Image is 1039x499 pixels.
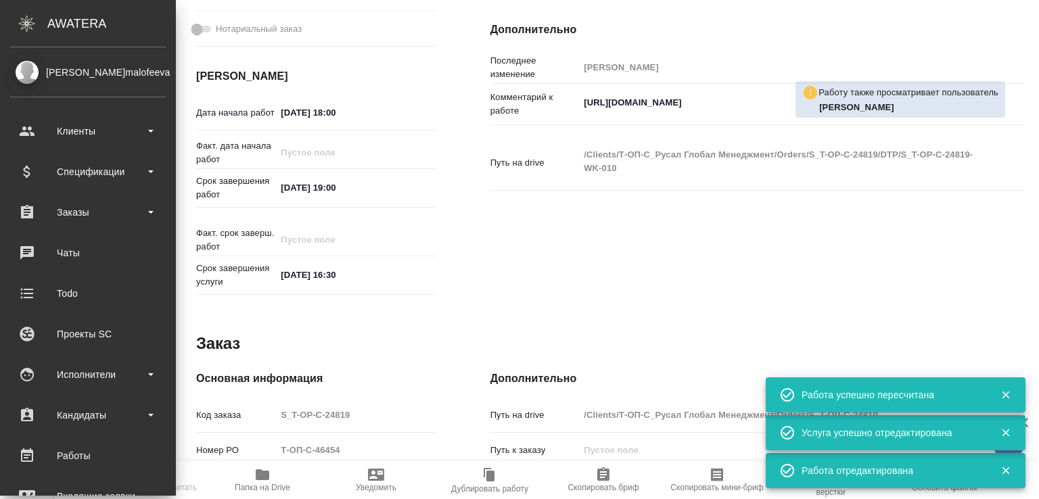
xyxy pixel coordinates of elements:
[490,371,1024,387] h4: Дополнительно
[490,444,580,457] p: Путь к заказу
[196,106,276,120] p: Дата начала работ
[196,444,276,457] p: Номер РО
[10,121,166,141] div: Клиенты
[47,10,176,37] div: AWATERA
[490,22,1024,38] h4: Дополнительно
[579,143,979,180] textarea: /Clients/Т-ОП-С_Русал Глобал Менеджмент/Orders/S_T-OP-C-24819/DTP/S_T-OP-C-24819-WK-010
[802,464,980,477] div: Работа отредактирована
[356,483,396,492] span: Уведомить
[490,54,580,81] p: Последнее изменение
[802,426,980,439] div: Услуга успешно отредактирована
[276,143,394,162] input: Пустое поле
[235,483,290,492] span: Папка на Drive
[10,65,166,80] div: [PERSON_NAME]malofeeva
[276,103,394,122] input: ✎ Введи что-нибудь
[196,408,276,422] p: Код заказа
[490,156,580,170] p: Путь на drive
[451,484,528,494] span: Дублировать работу
[568,483,639,492] span: Скопировать бриф
[10,324,166,344] div: Проекты SC
[992,389,1019,401] button: Закрыть
[802,388,980,402] div: Работа успешно пересчитана
[10,405,166,425] div: Кандидаты
[660,461,774,499] button: Скопировать мини-бриф
[196,333,240,354] h2: Заказ
[10,283,166,304] div: Todo
[196,139,276,166] p: Факт. дата начала работ
[490,91,580,118] p: Комментарий к работе
[276,440,436,460] input: Пустое поле
[10,202,166,222] div: Заказы
[276,265,394,285] input: ✎ Введи что-нибудь
[206,461,319,499] button: Папка на Drive
[276,230,394,249] input: Пустое поле
[3,317,172,351] a: Проекты SC
[433,461,547,499] button: Дублировать работу
[3,277,172,310] a: Todo
[579,57,979,77] input: Пустое поле
[10,446,166,466] div: Работы
[319,461,433,499] button: Уведомить
[196,68,436,85] h4: [PERSON_NAME]
[276,405,436,425] input: Пустое поле
[818,86,998,99] p: Работу также просматривает пользователь
[3,439,172,473] a: Работы
[216,22,302,36] span: Нотариальный заказ
[10,162,166,182] div: Спецификации
[579,405,979,425] input: Пустое поле
[196,262,276,289] p: Срок завершения услуги
[10,243,166,263] div: Чаты
[579,91,979,114] textarea: [URL][DOMAIN_NAME]
[579,440,979,460] input: Пустое поле
[196,174,276,201] p: Срок завершения работ
[547,461,660,499] button: Скопировать бриф
[670,483,763,492] span: Скопировать мини-бриф
[196,371,436,387] h4: Основная информация
[992,465,1019,477] button: Закрыть
[992,427,1019,439] button: Закрыть
[490,408,580,422] p: Путь на drive
[276,178,394,197] input: ✎ Введи что-нибудь
[196,227,276,254] p: Факт. срок заверш. работ
[3,236,172,270] a: Чаты
[10,364,166,385] div: Исполнители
